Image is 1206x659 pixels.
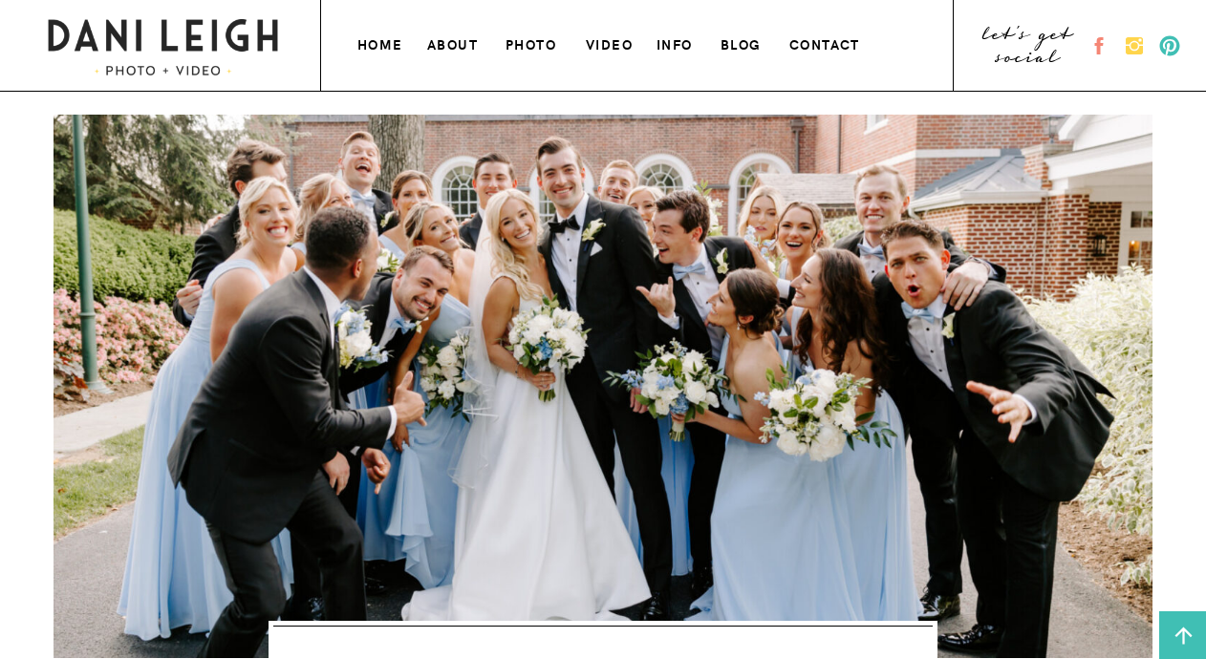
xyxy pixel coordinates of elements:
a: blog [721,32,765,53]
a: photo [506,32,559,53]
a: home [357,32,406,53]
a: info [657,32,697,53]
a: about [427,32,480,53]
h1: Title [269,606,976,657]
a: contact [789,32,865,53]
a: let's get social [980,30,1077,62]
a: VIDEO [586,32,635,53]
